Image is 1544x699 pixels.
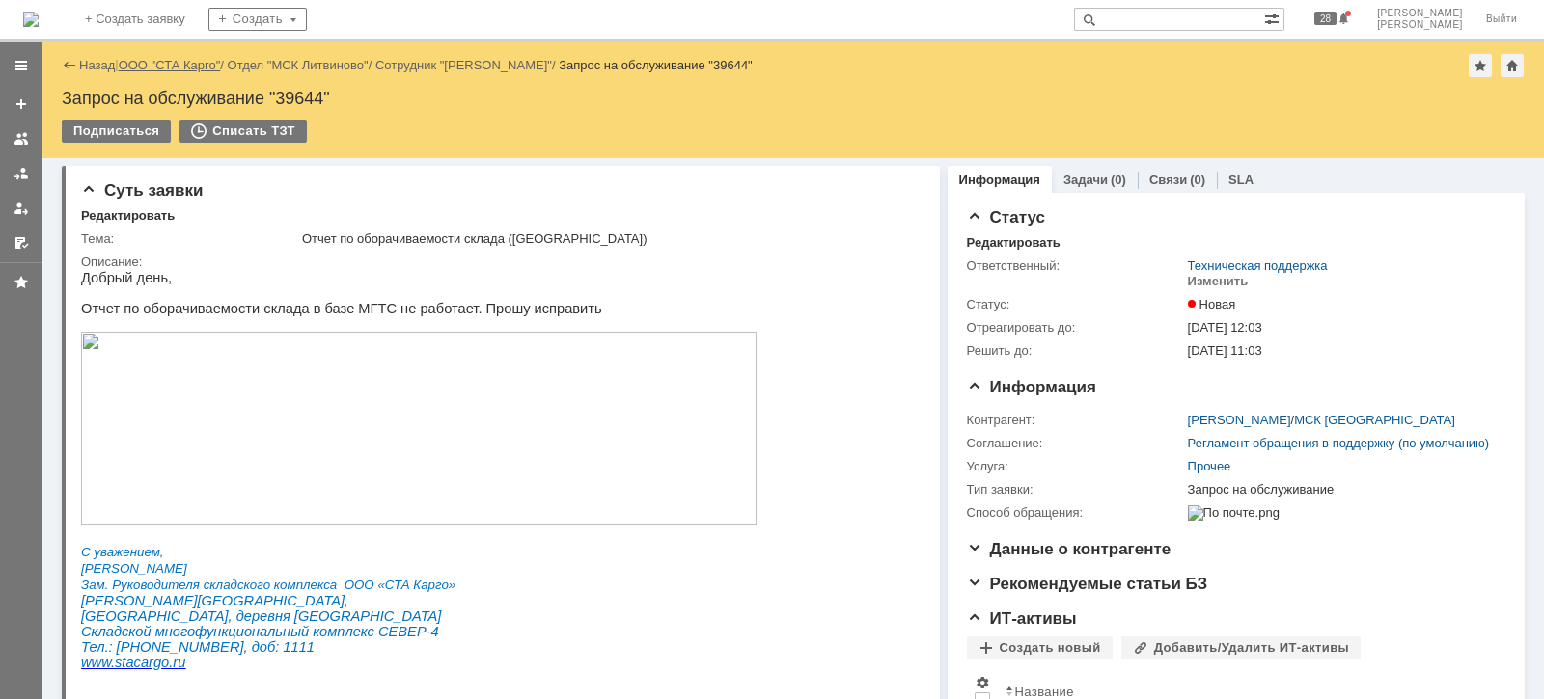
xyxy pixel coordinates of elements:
[1063,173,1108,187] a: Задачи
[1188,505,1280,521] img: По почте.png
[375,58,559,72] div: /
[81,181,203,200] span: Суть заявки
[228,58,375,72] div: /
[1111,173,1126,187] div: (0)
[967,413,1184,428] div: Контрагент:
[119,58,228,72] div: /
[6,89,37,120] a: Создать заявку
[967,609,1077,628] span: ИТ-активы
[115,57,118,71] div: |
[967,297,1184,312] div: Статус:
[1188,297,1236,311] span: Новая
[1188,459,1231,473] a: Прочее
[967,320,1184,336] div: Отреагировать до:
[967,505,1184,521] div: Способ обращения:
[967,436,1184,451] div: Соглашение:
[1188,413,1291,427] a: [PERSON_NAME]
[967,482,1184,497] div: Тип заявки:
[302,231,912,247] div: Отчет по оборачиваемости склада ([GEOGRAPHIC_DATA])
[6,158,37,189] a: Заявки в моей ответственности
[967,459,1184,474] div: Услуга:
[967,208,1045,227] span: Статус
[967,378,1096,396] span: Информация
[1188,343,1262,358] span: [DATE] 11:03
[79,58,115,72] a: Назад
[1190,173,1205,187] div: (0)
[6,228,37,258] a: Мои согласования
[1264,9,1283,27] span: Расширенный поиск
[1188,320,1262,335] span: [DATE] 12:03
[1149,173,1187,187] a: Связи
[375,58,552,72] a: Сотрудник "[PERSON_NAME]"
[1188,482,1497,497] div: Запрос на обслуживание
[6,193,37,224] a: Мои заявки
[81,208,175,224] div: Редактировать
[1188,413,1455,428] div: /
[53,385,89,400] span: cargo
[23,12,39,27] a: Перейти на домашнюю страницу
[208,8,307,31] div: Создать
[6,123,37,154] a: Заявки на командах
[1188,258,1328,273] a: Техническая поддержка
[967,575,1208,593] span: Рекомендуемые статьи БЗ
[88,385,104,400] span: .ru
[81,231,298,247] div: Тема:
[1228,173,1254,187] a: SLA
[62,89,1525,108] div: Запрос на обслуживание "39644"
[975,675,990,690] span: Настройки
[1314,12,1337,25] span: 28
[967,540,1172,558] span: Данные о контрагенте
[119,58,221,72] a: ООО "СТА Карго"
[1377,19,1463,31] span: [PERSON_NAME]
[1188,436,1490,450] a: Регламент обращения в поддержку (по умолчанию)
[1188,274,1249,289] div: Изменить
[1377,8,1463,19] span: [PERSON_NAME]
[1501,54,1524,77] div: Сделать домашней страницей
[228,58,369,72] a: Отдел "МСК Литвиново"
[1469,54,1492,77] div: Добавить в избранное
[967,343,1184,359] div: Решить до:
[559,58,753,72] div: Запрос на обслуживание "39644"
[81,255,916,270] div: Описание:
[23,12,39,27] img: logo
[1294,413,1455,427] a: МСК [GEOGRAPHIC_DATA]
[1015,685,1074,699] div: Название
[967,258,1184,274] div: Ответственный:
[967,235,1061,251] div: Редактировать
[959,173,1040,187] a: Информация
